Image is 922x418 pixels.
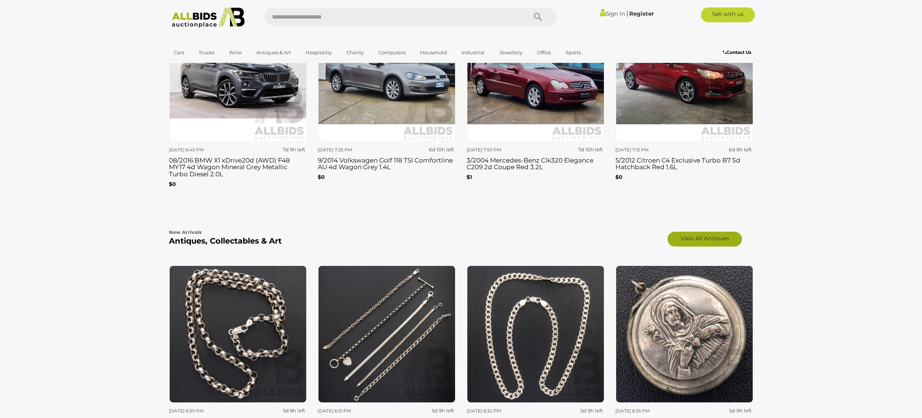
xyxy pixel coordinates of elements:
b: $0 [615,174,622,180]
strong: 5d 9h left [283,408,305,414]
div: [DATE] 7:25 PM [318,146,384,154]
a: Industrial [457,46,490,59]
a: View All Antiques [668,232,742,247]
div: [DATE] 7:50 PM [467,146,533,154]
img: Antique Virgin Mary Deliquary Relic Container Locket Pendant in Sterling Silver (800), 7.45 Grams [616,266,753,403]
a: Hospitality [301,46,337,59]
a: Jewellery [494,46,527,59]
strong: 7d 9h left [283,147,305,152]
div: [DATE] 6:32 PM [467,407,533,415]
a: Sell with us [701,7,755,22]
div: [DATE] 7:15 PM [615,146,682,154]
h3: 3/2004 Mercedes-Benz Clk320 Elegance C209 2d Coupe Red 3.2L [467,155,604,171]
a: Cars [169,46,189,59]
b: $0 [169,181,176,187]
h3: 08/2016 BMW X1 xDrive20d (AWD) F48 MY17 4d Wagon Mineral Grey Metallic Turbo Diesel 2.0L [169,155,307,178]
a: Sports [561,46,586,59]
img: 5/2012 Citroen C4 Exclusive Turbo B7 5d Hatchback Red 1.6L [616,4,753,142]
a: Charity [342,46,369,59]
a: Trucks [194,46,219,59]
img: Collection of (5) Sterling Silver Bracelets, 18cm-19.5cm Each, 37.90 Grams [318,266,455,403]
h3: 5/2012 Citroen C4 Exclusive Turbo B7 5d Hatchback Red 1.6L [615,155,753,171]
b: New Arrivals [169,229,202,235]
div: [DATE] 6:35 PM [615,407,682,415]
img: Sterling Silver Flat Curb Link Necklace, 6.5mm, 60cm, 42.48 Grams [467,266,604,403]
a: Antiques & Art [252,46,296,59]
strong: 5d 9h left [432,408,454,414]
b: Contact Us [723,49,751,55]
b: $1 [467,174,472,180]
b: Antiques, Collectables & Art [169,236,282,245]
b: $0 [318,174,325,180]
a: [DATE] 7:25 PM 6d 10h left 9/2014 Volkswagen Golf 118 TSI Comfortline AU 4d Wagon Grey 1.4L $0 [318,4,455,196]
img: Allbids.com.au [168,7,249,28]
img: 08/2016 BMW X1 xDrive20d (AWD) F48 MY17 4d Wagon Mineral Grey Metallic Turbo Diesel 2.0L [169,4,307,142]
button: Search [519,7,557,26]
strong: 6d 9h left [729,147,752,152]
a: Household [415,46,452,59]
a: Register [629,10,654,17]
strong: 5d 9h left [580,408,603,414]
strong: 6d 10h left [429,147,454,152]
a: [DATE] 7:50 PM 7d 10h left 3/2004 Mercedes-Benz Clk320 Elegance C209 2d Coupe Red 3.2L $1 [467,4,604,196]
a: Contact Us [723,48,753,57]
strong: 7d 10h left [578,147,603,152]
img: 3/2004 Mercedes-Benz Clk320 Elegance C209 2d Coupe Red 3.2L [467,4,604,142]
a: [DATE] 7:15 PM 6d 9h left 5/2012 Citroen C4 Exclusive Turbo B7 5d Hatchback Red 1.6L $0 [615,4,753,196]
strong: 5d 9h left [729,408,752,414]
h3: 9/2014 Volkswagen Golf 118 TSI Comfortline AU 4d Wagon Grey 1.4L [318,155,455,171]
span: | [626,9,628,17]
a: Wine [224,46,247,59]
a: Computers [374,46,410,59]
img: Sterling Silver Belcher Link Necklace, 60cm, 45.04 Grams [169,266,307,403]
a: Office [532,46,556,59]
div: [DATE] 6:45 PM [169,146,235,154]
a: [DATE] 6:45 PM 7d 9h left 08/2016 BMW X1 xDrive20d (AWD) F48 MY17 4d Wagon Mineral Grey Metallic ... [169,4,307,196]
div: [DATE] 6:31 PM [318,407,384,415]
a: Sign In [600,10,625,17]
a: [GEOGRAPHIC_DATA] [169,59,231,71]
div: [DATE] 6:30 PM [169,407,235,415]
img: 9/2014 Volkswagen Golf 118 TSI Comfortline AU 4d Wagon Grey 1.4L [318,4,455,142]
